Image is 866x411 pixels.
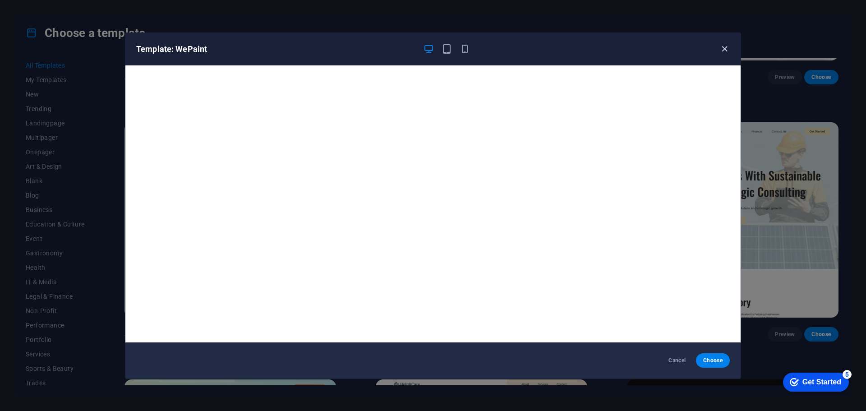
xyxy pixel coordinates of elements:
span: Cancel [668,357,687,364]
button: Cancel [660,353,694,368]
div: Get Started [27,10,65,18]
button: Choose [696,353,730,368]
div: 5 [67,2,76,11]
h6: Template: WePaint [136,44,416,55]
span: Choose [703,357,723,364]
div: Get Started 5 items remaining, 0% complete [7,5,73,23]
